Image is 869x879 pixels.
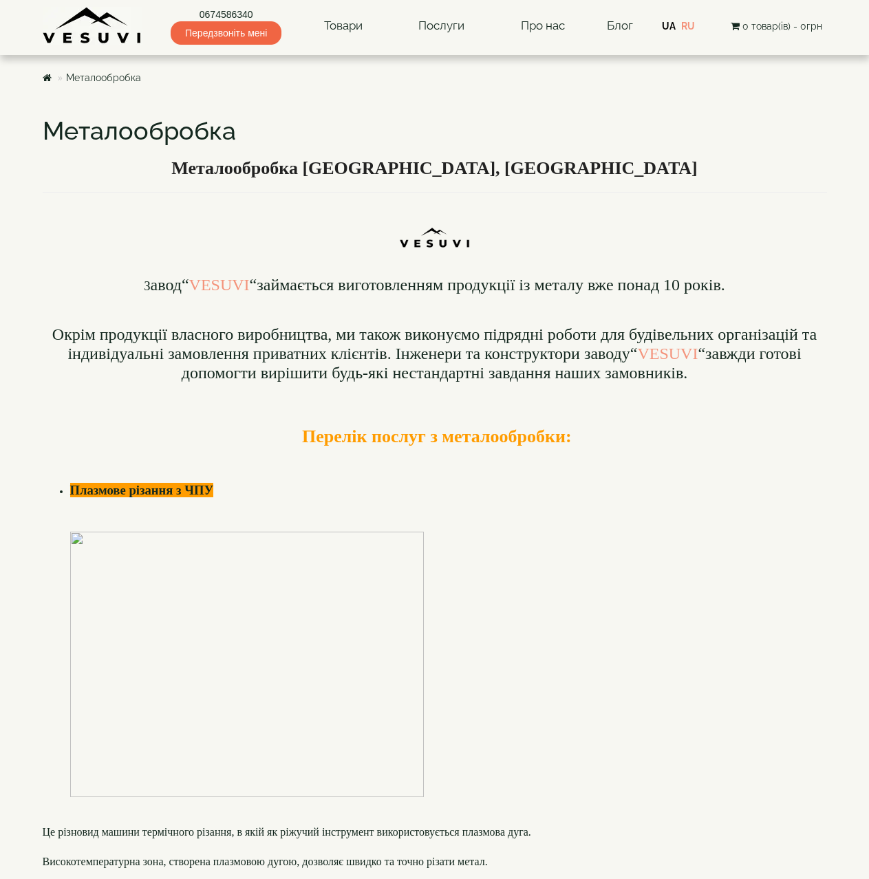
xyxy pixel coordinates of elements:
[52,325,817,381] font: завжди готові допомогти вирішити будь-які нестандартні завдання наших замовників.
[727,19,826,34] button: 0 товар(ів) - 0грн
[662,21,676,32] a: UA
[637,345,698,362] a: VESUVI
[630,345,638,362] span: “
[507,10,579,42] a: Про нас
[607,19,633,32] a: Блог
[681,21,695,32] a: RU
[396,199,473,257] img: Ttn5pm9uIKLcKgZrI-DPJtyXM-1-CpJTlstn2ZXthDzrWzHqWzIXq4ZS7qPkPFVaBoA4GitRGAHsRZshv0hWB0BnCPS-8PrHC...
[405,10,478,42] a: Послуги
[43,856,488,867] font: Високотемпературна зона, створена плазмовою дугою, дозволяє швидко та точно різати метал.
[182,276,189,294] span: “
[742,21,822,32] span: 0 товар(ів) - 0грн
[66,72,141,83] a: Металообробка
[171,21,281,45] span: Передзвоніть мені
[302,426,572,446] b: Перелік послуг з металообробки:
[189,276,250,294] a: VESUVI
[250,276,257,294] span: “
[70,532,424,797] img: rezka-metalla-plazma.webp
[310,10,376,42] a: Товари
[70,483,214,497] b: Плазмове різання з ЧПУ
[144,279,150,293] font: З
[43,118,827,145] h1: Металообробка
[171,158,698,178] b: Металообробка [GEOGRAPHIC_DATA], [GEOGRAPHIC_DATA]
[52,325,817,362] span: Окрім продукції власного виробництва, ми також виконуємо підрядні роботи для будівельних організа...
[698,345,705,362] span: “
[151,276,725,294] font: авод займається виготовленням продукції із металу вже понад 10 років.
[43,826,531,838] font: Це різновид машини термічного різання, в якій як ріжучий інструмент використовується плазмова дуга.
[43,7,142,45] img: Завод VESUVI
[171,8,281,21] a: 0674586340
